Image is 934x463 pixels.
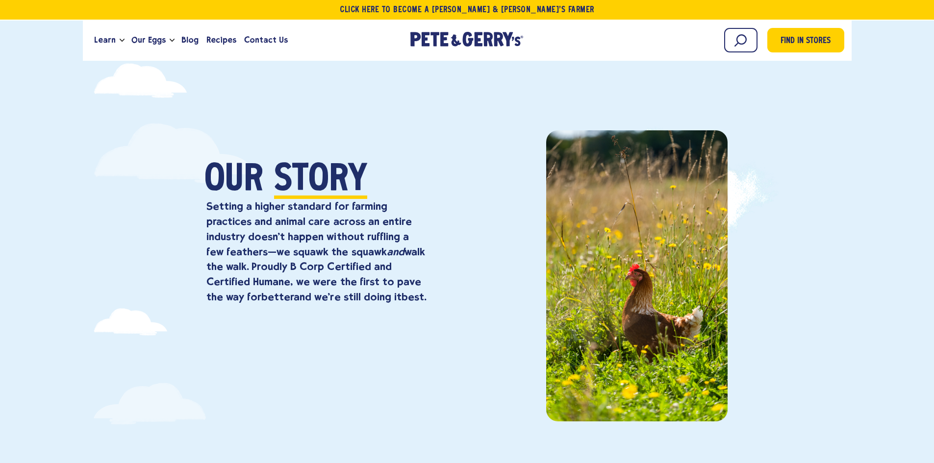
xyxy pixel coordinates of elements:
[131,34,166,46] span: Our Eggs
[202,27,240,53] a: Recipes
[261,291,294,303] strong: better
[90,27,120,53] a: Learn
[181,34,199,46] span: Blog
[274,162,367,199] span: Story
[206,199,426,305] p: Setting a higher standard for farming practices and animal care across an entire industry doesn’t...
[387,245,404,258] em: and
[177,27,202,53] a: Blog
[240,27,292,53] a: Contact Us
[767,28,844,52] a: Find in Stores
[127,27,170,53] a: Our Eggs
[94,34,116,46] span: Learn
[206,34,236,46] span: Recipes
[402,291,424,303] strong: best
[781,35,831,48] span: Find in Stores
[724,28,757,52] input: Search
[120,39,125,42] button: Open the dropdown menu for Learn
[170,39,175,42] button: Open the dropdown menu for Our Eggs
[204,162,263,199] span: Our
[244,34,288,46] span: Contact Us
